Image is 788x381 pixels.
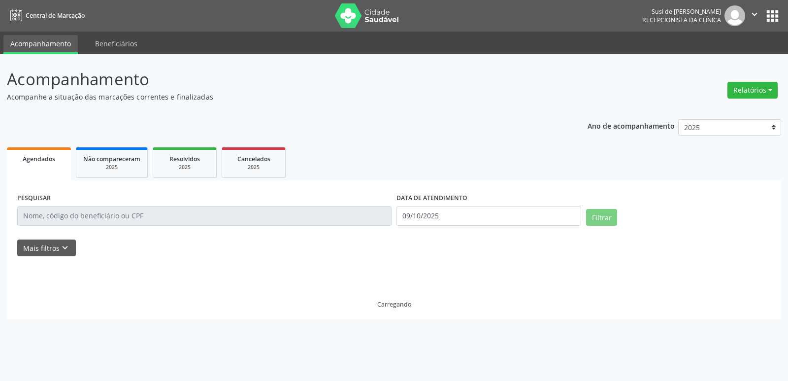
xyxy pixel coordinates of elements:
[724,5,745,26] img: img
[7,92,549,102] p: Acompanhe a situação das marcações correntes e finalizadas
[642,7,721,16] div: Susi de [PERSON_NAME]
[377,300,411,309] div: Carregando
[727,82,778,99] button: Relatórios
[23,155,55,163] span: Agendados
[642,16,721,24] span: Recepcionista da clínica
[745,5,764,26] button: 
[17,240,76,257] button: Mais filtroskeyboard_arrow_down
[17,191,51,206] label: PESQUISAR
[60,242,70,253] i: keyboard_arrow_down
[396,206,581,226] input: Selecione um intervalo
[88,35,144,52] a: Beneficiários
[396,191,467,206] label: DATA DE ATENDIMENTO
[229,164,278,171] div: 2025
[749,9,760,20] i: 
[3,35,78,54] a: Acompanhamento
[588,119,675,132] p: Ano de acompanhamento
[169,155,200,163] span: Resolvidos
[586,209,617,226] button: Filtrar
[26,11,85,20] span: Central de Marcação
[160,164,209,171] div: 2025
[17,206,392,226] input: Nome, código do beneficiário ou CPF
[764,7,781,25] button: apps
[83,155,140,163] span: Não compareceram
[83,164,140,171] div: 2025
[237,155,270,163] span: Cancelados
[7,67,549,92] p: Acompanhamento
[7,7,85,24] a: Central de Marcação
